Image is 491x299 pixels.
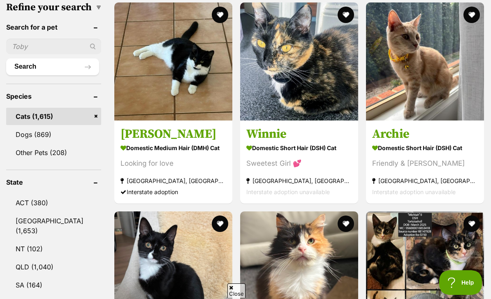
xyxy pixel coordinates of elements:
a: QLD (1,040) [6,258,101,276]
h3: Winnie [246,126,352,142]
div: Looking for love [120,158,226,169]
strong: [GEOGRAPHIC_DATA], [GEOGRAPHIC_DATA] [246,175,352,186]
a: [GEOGRAPHIC_DATA] (1,653) [6,212,101,239]
a: NT (102) [6,240,101,257]
h3: [PERSON_NAME] [120,126,226,142]
button: favourite [338,7,354,23]
strong: Domestic Medium Hair (DMH) Cat [120,142,226,154]
a: Winnie Domestic Short Hair (DSH) Cat Sweetest Girl 💕 [GEOGRAPHIC_DATA], [GEOGRAPHIC_DATA] Interst... [240,120,358,204]
button: favourite [338,216,354,232]
h3: Archie [372,126,478,142]
a: SA (164) [6,276,101,294]
a: Archie Domestic Short Hair (DSH) Cat Friendly & [PERSON_NAME] [GEOGRAPHIC_DATA], [GEOGRAPHIC_DATA... [366,120,484,204]
span: Interstate adoption unavailable [372,188,456,195]
button: favourite [212,216,228,232]
strong: [GEOGRAPHIC_DATA], [GEOGRAPHIC_DATA] [372,175,478,186]
strong: Domestic Short Hair (DSH) Cat [372,142,478,154]
a: [PERSON_NAME] Domestic Medium Hair (DMH) Cat Looking for love [GEOGRAPHIC_DATA], [GEOGRAPHIC_DATA... [114,120,232,204]
button: favourite [463,7,480,23]
header: Search for a pet [6,23,101,31]
a: Cats (1,615) [6,108,101,125]
a: ACT (380) [6,194,101,211]
img: Winnie - Domestic Short Hair (DSH) Cat [240,2,358,121]
iframe: Help Scout Beacon - Open [439,270,483,295]
div: Sweetest Girl 💕 [246,158,352,169]
button: Search [6,58,99,75]
button: favourite [463,216,480,232]
h3: Refine your search [6,2,101,13]
a: Other Pets (208) [6,144,101,161]
button: favourite [212,7,228,23]
strong: [GEOGRAPHIC_DATA], [GEOGRAPHIC_DATA] [120,175,226,186]
header: State [6,178,101,186]
span: Close [227,283,245,298]
span: Interstate adoption unavailable [246,188,330,195]
a: Dogs (869) [6,126,101,143]
img: Ozzie - Domestic Medium Hair (DMH) Cat [114,2,232,121]
input: Toby [6,39,101,54]
header: Species [6,93,101,100]
strong: Domestic Short Hair (DSH) Cat [246,142,352,154]
div: Interstate adoption [120,186,226,197]
div: Friendly & [PERSON_NAME] [372,158,478,169]
img: Archie - Domestic Short Hair (DSH) Cat [366,2,484,121]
